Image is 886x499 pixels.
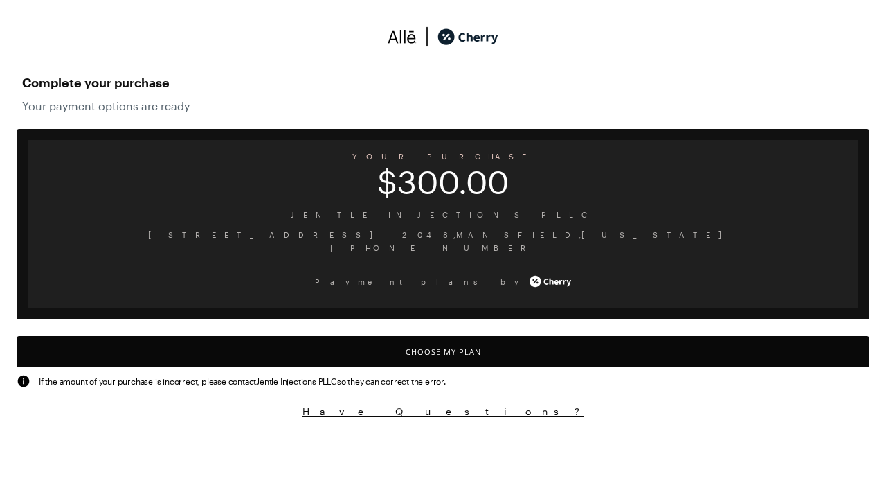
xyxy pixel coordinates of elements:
img: svg%3e [388,26,417,47]
img: svg%3e [417,26,437,47]
span: Your payment options are ready [22,99,864,112]
span: If the amount of your purchase is incorrect, please contact Jentle Injections PLLC so they can co... [39,375,446,387]
span: Complete your purchase [22,71,864,94]
img: svg%3e [17,374,30,388]
button: Have Questions? [17,405,869,418]
img: cherry_black_logo-DrOE_MJI.svg [437,26,498,47]
span: Payment plans by [315,275,527,288]
button: Choose My Plan [17,336,869,367]
span: $300.00 [28,173,858,191]
img: cherry_white_logo-JPerc-yG.svg [530,271,571,292]
span: YOUR PURCHASE [28,147,858,166]
span: Jentle Injections PLLC [39,208,847,221]
span: [STREET_ADDRESS] 2048 , MANSFIELD , [US_STATE] [39,228,847,241]
span: [PHONE_NUMBER] [39,241,847,254]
